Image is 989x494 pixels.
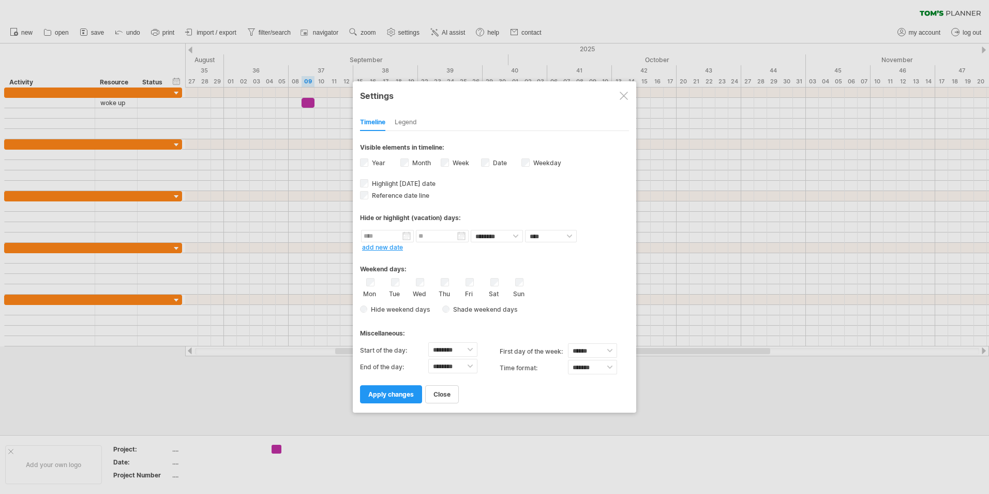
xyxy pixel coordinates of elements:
[413,288,426,298] label: Wed
[360,143,629,154] div: Visible elements in timeline:
[438,288,451,298] label: Thu
[433,390,451,398] span: close
[370,192,429,199] span: Reference date line
[462,288,475,298] label: Fri
[370,180,436,187] span: Highlight [DATE] date
[362,243,403,251] a: add new date
[360,214,629,222] div: Hide or highlight (vacation) days:
[410,159,431,167] label: Month
[425,385,459,403] a: close
[451,159,469,167] label: Week
[487,288,500,298] label: Sat
[491,159,507,167] label: Date
[531,159,561,167] label: Weekday
[368,390,414,398] span: apply changes
[360,319,629,340] div: Miscellaneous:
[360,86,629,105] div: Settings
[360,385,422,403] a: apply changes
[500,360,568,376] label: Time format:
[367,306,430,313] span: Hide weekend days
[512,288,525,298] label: Sun
[395,114,417,131] div: Legend
[388,288,401,298] label: Tue
[360,359,428,375] label: End of the day:
[360,114,385,131] div: Timeline
[360,255,629,275] div: Weekend days:
[370,159,385,167] label: Year
[500,343,568,360] label: first day of the week:
[363,288,376,298] label: Mon
[449,306,517,313] span: Shade weekend days
[360,342,428,359] label: Start of the day:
